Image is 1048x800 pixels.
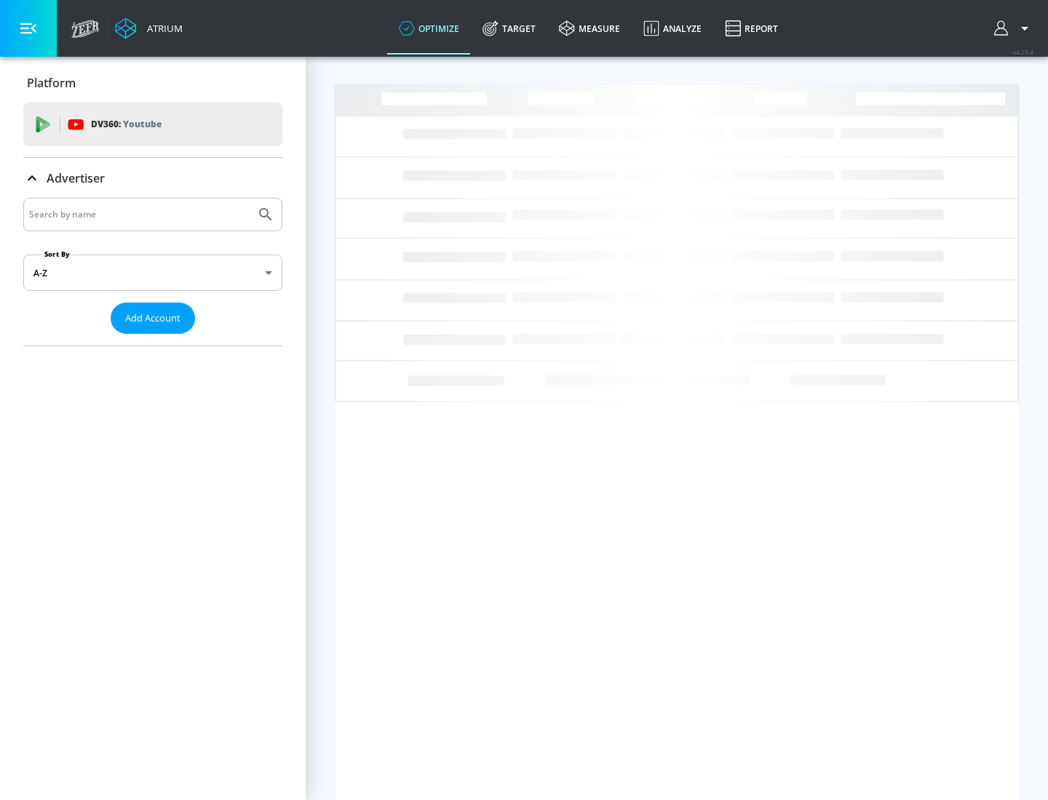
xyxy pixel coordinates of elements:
[91,116,162,132] p: DV360:
[23,334,282,345] nav: list of Advertiser
[23,255,282,291] div: A-Z
[23,158,282,199] div: Advertiser
[713,2,790,55] a: Report
[29,205,250,224] input: Search by name
[141,22,183,35] div: Atrium
[547,2,632,55] a: measure
[125,310,180,327] span: Add Account
[23,63,282,103] div: Platform
[1013,48,1033,56] span: v 4.25.4
[115,17,183,39] a: Atrium
[111,303,195,334] button: Add Account
[27,75,76,91] p: Platform
[632,2,713,55] a: Analyze
[41,249,73,259] label: Sort By
[471,2,547,55] a: Target
[23,103,282,146] div: DV360: Youtube
[23,198,282,345] div: Advertiser
[47,170,105,186] p: Advertiser
[123,116,162,132] p: Youtube
[387,2,471,55] a: optimize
